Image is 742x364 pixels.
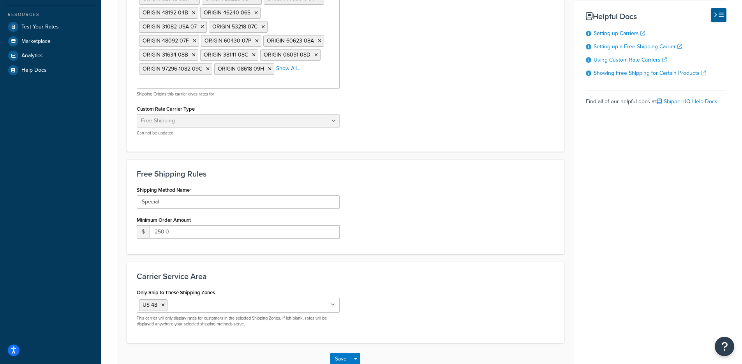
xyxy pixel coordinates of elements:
label: Custom Rate Carrier Type [137,106,195,112]
span: ORIGIN 46240 06S [204,9,250,17]
a: Show All... [276,65,300,72]
span: US 48 [143,301,157,309]
a: Showing Free Shipping for Certain Products [594,69,706,77]
span: ORIGIN 31634 08B [143,51,188,59]
span: Analytics [21,53,43,59]
a: Using Custom Rate Carriers [594,56,667,64]
button: Open Resource Center [715,337,734,356]
h3: Free Shipping Rules [137,170,554,178]
a: Setting up Carriers [594,29,645,37]
h3: Carrier Service Area [137,272,554,281]
button: Hide Help Docs [711,8,726,22]
span: ORIGIN 48192 04B [143,9,188,17]
span: Marketplace [21,38,51,45]
span: $ [137,225,150,239]
div: Find all of our helpful docs at: [586,90,726,107]
span: ORIGIN 06051 08D [264,51,310,59]
p: Shipping Origins this carrier gives rates for [137,91,340,97]
label: Only Ship to These Shipping Zones [137,290,215,295]
span: ORIGIN 97296-1082 09C [143,65,202,73]
a: Test Your Rates [6,20,95,34]
div: Resources [6,11,95,18]
p: Can not be updated [137,130,340,136]
a: Analytics [6,49,95,63]
a: Help Docs [6,63,95,77]
label: Minimum Order Amount [137,217,191,223]
a: Marketplace [6,34,95,48]
h3: Helpful Docs [586,12,726,21]
span: ORIGIN 60623 08A [267,37,314,45]
span: ORIGIN 53218 07C [212,23,257,31]
span: ORIGIN 48092 07F [143,37,189,45]
span: ORIGIN 08618 09H [218,65,264,73]
label: Shipping Method Name [137,187,192,193]
a: Setting up a Free Shipping Carrier [594,42,682,51]
span: Help Docs [21,67,47,74]
span: ORIGIN 60430 07P [204,37,251,45]
span: Test Your Rates [21,24,59,30]
a: ShipperHQ Help Docs [657,97,717,106]
span: ORIGIN 38141 08C [204,51,248,59]
span: ORIGIN 31082 USA 07 [143,23,197,31]
p: This carrier will only display rates for customers in the selected Shipping Zones. If left blank,... [137,315,340,327]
